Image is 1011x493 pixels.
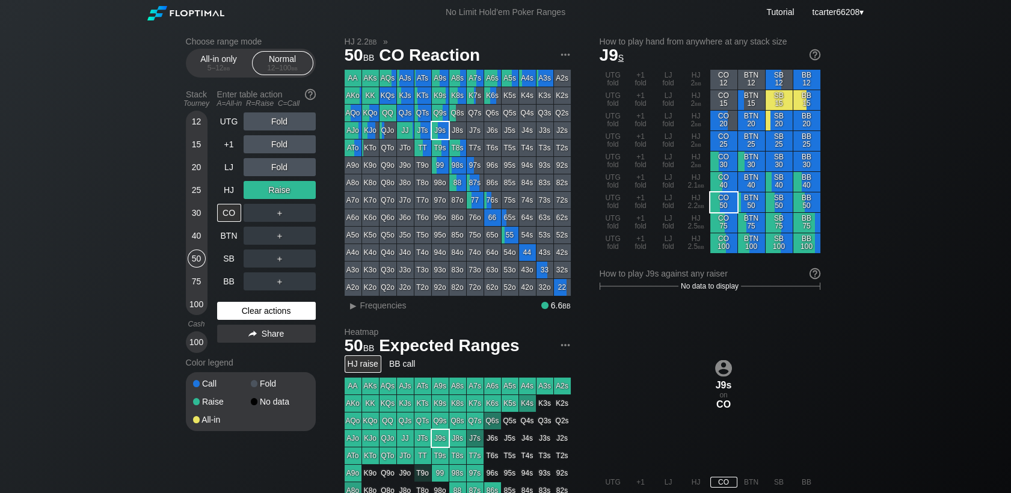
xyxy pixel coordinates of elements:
div: LJ fold [655,192,682,212]
div: A5o [345,227,361,243]
div: AA [345,70,361,87]
div: +1 fold [627,172,654,192]
div: 65o [484,227,501,243]
div: Q6s [484,105,501,121]
div: BB 50 [793,192,820,212]
div: ＋ [244,204,316,222]
div: J9o [397,157,414,174]
div: BTN 25 [738,131,765,151]
span: s [618,50,624,63]
div: K8o [362,174,379,191]
div: CO 100 [710,233,737,253]
div: A9s [432,70,449,87]
div: LJ fold [655,131,682,151]
div: T6o [414,209,431,226]
div: UTG [217,112,241,130]
div: ＋ [244,250,316,268]
div: KJo [362,122,379,139]
span: bb [695,120,701,128]
img: help.32db89a4.svg [808,267,822,280]
div: +1 fold [627,90,654,110]
div: UTG fold [600,233,627,253]
div: J4s [519,122,536,139]
div: BTN 12 [738,70,765,90]
div: KJs [397,87,414,104]
div: T2s [554,139,571,156]
div: 75 [188,272,206,290]
div: 12 [188,112,206,130]
div: UTG fold [600,172,627,192]
div: CO [217,204,241,222]
div: 86o [449,209,466,226]
div: T3o [414,262,431,278]
div: JTs [414,122,431,139]
div: Tourney [181,99,212,108]
div: How to play J9s against any raiser [600,269,820,278]
div: 73s [536,192,553,209]
div: HJ 2.1 [683,172,710,192]
div: 25 [188,181,206,199]
div: 94s [519,157,536,174]
div: HJ [217,181,241,199]
div: Q9s [432,105,449,121]
div: 98s [449,157,466,174]
div: 75s [502,192,518,209]
div: 30 [188,204,206,222]
div: K5s [502,87,518,104]
div: 65s [502,209,518,226]
div: No Limit Hold’em Poker Ranges [428,7,583,20]
div: Fold [244,135,316,153]
div: LJ fold [655,152,682,171]
img: ellipsis.fd386fe8.svg [559,338,572,352]
div: QQ [380,105,396,121]
div: HJ 2 [683,70,710,90]
div: Q4o [380,244,396,261]
div: 96s [484,157,501,174]
div: J4o [397,244,414,261]
span: » [376,37,394,46]
img: share.864f2f62.svg [248,331,257,337]
div: K9o [362,157,379,174]
div: 55 [502,227,518,243]
div: K9s [432,87,449,104]
div: Q4s [519,105,536,121]
div: BB 100 [793,233,820,253]
div: LJ fold [655,172,682,192]
div: 100 [188,333,206,351]
div: 97o [432,192,449,209]
div: Fold [251,379,309,388]
div: 93o [432,262,449,278]
div: T6s [484,139,501,156]
div: No data [251,397,309,406]
div: 83o [449,262,466,278]
div: 87o [449,192,466,209]
span: bb [695,161,701,169]
div: 63o [484,262,501,278]
div: Q3o [380,262,396,278]
div: 94o [432,244,449,261]
div: BTN [217,227,241,245]
h2: Choose range mode [186,37,316,46]
div: J7s [467,122,484,139]
div: Q2s [554,105,571,121]
div: HJ 2.2 [683,192,710,212]
div: 76s [484,192,501,209]
div: J7o [397,192,414,209]
div: AJo [345,122,361,139]
div: LJ [217,158,241,176]
div: J5s [502,122,518,139]
div: SB 30 [766,152,793,171]
div: QJs [397,105,414,121]
div: J9s [432,122,449,139]
div: CO 50 [710,192,737,212]
div: KK [362,87,379,104]
div: LJ fold [655,111,682,130]
div: UTG fold [600,213,627,233]
div: 44 [519,244,536,261]
span: bb [291,64,298,72]
div: Stack [181,85,212,112]
div: SB 25 [766,131,793,151]
div: AKs [362,70,379,87]
div: 83s [536,174,553,191]
div: 85s [502,174,518,191]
